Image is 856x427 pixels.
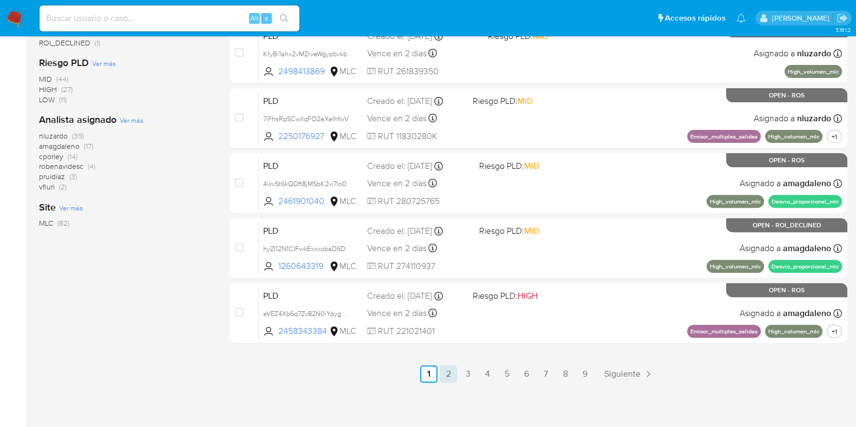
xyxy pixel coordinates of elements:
a: Notificaciones [736,14,746,23]
span: 3.161.2 [835,25,851,34]
button: search-icon [273,11,295,26]
span: Accesos rápidos [665,12,726,24]
p: camilafernanda.paredessaldano@mercadolibre.cl [772,13,833,23]
a: Salir [837,12,848,24]
span: s [265,13,268,23]
span: Alt [250,13,259,23]
input: Buscar usuario o caso... [40,11,299,25]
